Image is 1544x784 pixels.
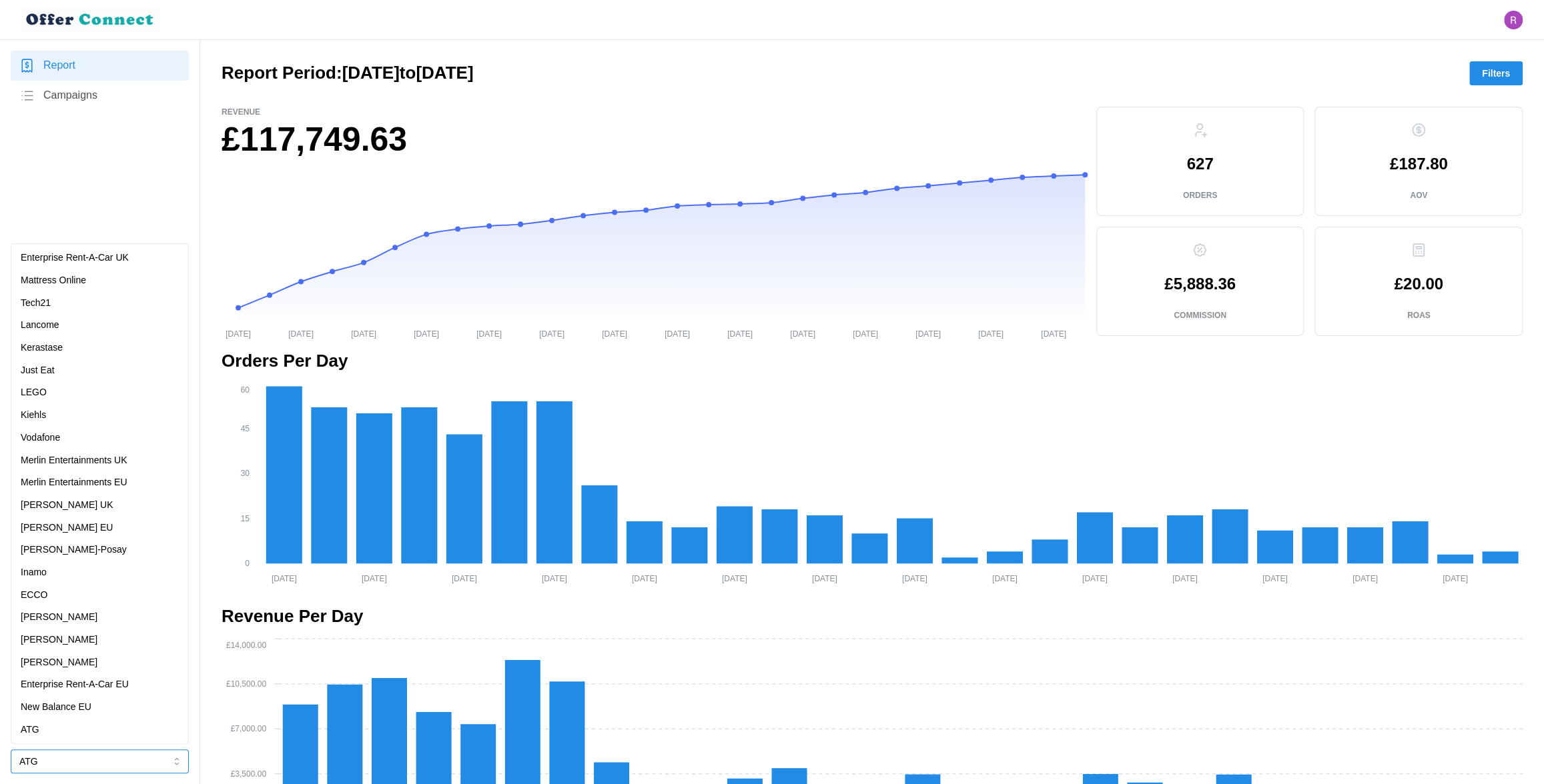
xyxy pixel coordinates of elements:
[1394,276,1443,292] p: £20.00
[21,610,97,625] p: [PERSON_NAME]
[21,318,59,333] p: Lancome
[21,296,51,311] p: Tech21
[226,641,266,650] tspan: £14,000.00
[1410,190,1427,201] p: AOV
[245,559,250,568] tspan: 0
[21,498,113,513] p: [PERSON_NAME] UK
[362,573,387,583] tspan: [DATE]
[665,329,690,338] tspan: [DATE]
[222,605,1523,628] h2: Revenue Per Day
[226,679,266,689] tspan: £10,500.00
[1262,573,1288,583] tspan: [DATE]
[43,57,75,74] span: Report
[21,543,127,557] p: [PERSON_NAME]-Posay
[241,424,250,433] tspan: 45
[1041,329,1066,338] tspan: [DATE]
[1353,573,1378,583] tspan: [DATE]
[1482,62,1510,85] span: Filters
[978,329,1004,338] tspan: [DATE]
[21,431,60,445] p: Vodafone
[21,341,63,355] p: Kerastase
[21,8,160,31] img: loyalBe Logo
[722,573,747,583] tspan: [DATE]
[351,329,376,338] tspan: [DATE]
[812,573,837,583] tspan: [DATE]
[21,588,47,603] p: ECCO
[11,749,189,773] button: ATG
[1183,190,1217,201] p: Orders
[602,329,627,338] tspan: [DATE]
[21,521,113,535] p: [PERSON_NAME] EU
[1172,573,1198,583] tspan: [DATE]
[21,677,129,692] p: Enterprise Rent-A-Car EU
[11,81,189,111] a: Campaigns
[1390,156,1448,172] p: £187.80
[452,573,477,583] tspan: [DATE]
[21,565,47,580] p: Inamo
[902,573,927,583] tspan: [DATE]
[231,724,267,733] tspan: £7,000.00
[231,769,267,779] tspan: £3,500.00
[241,385,250,394] tspan: 60
[21,251,129,265] p: Enterprise Rent-A-Car UK
[288,329,314,338] tspan: [DATE]
[476,329,502,338] tspan: [DATE]
[21,363,55,378] p: Just Eat
[222,349,1523,373] h2: Orders Per Day
[222,107,1086,118] p: Revenue
[1164,276,1236,292] p: £5,888.36
[414,329,439,338] tspan: [DATE]
[21,273,86,288] p: Mattress Online
[43,87,97,104] span: Campaigns
[226,329,251,338] tspan: [DATE]
[632,573,657,583] tspan: [DATE]
[1469,61,1523,85] button: Filters
[1504,11,1523,29] button: Open user button
[11,51,189,81] a: Report
[915,329,941,338] tspan: [DATE]
[727,329,753,338] tspan: [DATE]
[1082,573,1108,583] tspan: [DATE]
[1504,11,1523,29] img: Ryan Gribben
[222,118,1086,161] h1: £117,749.63
[21,408,46,423] p: Kiehls
[853,329,878,338] tspan: [DATE]
[272,573,297,583] tspan: [DATE]
[21,655,97,670] p: [PERSON_NAME]
[21,475,127,490] p: Merlin Entertainments EU
[241,469,250,478] tspan: 30
[1174,310,1226,321] p: Commission
[21,700,91,715] p: New Balance EU
[790,329,815,338] tspan: [DATE]
[539,329,564,338] tspan: [DATE]
[21,633,97,647] p: [PERSON_NAME]
[21,385,47,400] p: LEGO
[222,61,473,85] h2: Report Period: [DATE] to [DATE]
[992,573,1018,583] tspan: [DATE]
[21,723,39,737] p: ATG
[1186,156,1213,172] p: 627
[21,453,127,468] p: Merlin Entertainments UK
[542,573,567,583] tspan: [DATE]
[1443,573,1468,583] tspan: [DATE]
[241,514,250,523] tspan: 15
[1407,310,1431,321] p: ROAS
